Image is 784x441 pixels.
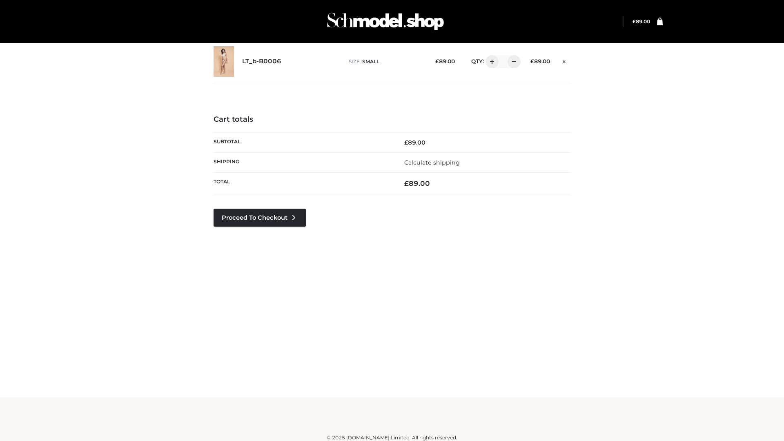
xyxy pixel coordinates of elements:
bdi: 89.00 [404,179,430,187]
span: £ [435,58,439,65]
h4: Cart totals [214,115,570,124]
bdi: 89.00 [530,58,550,65]
span: £ [404,139,408,146]
th: Subtotal [214,132,392,152]
th: Shipping [214,152,392,172]
span: £ [404,179,409,187]
span: SMALL [362,58,379,65]
bdi: 89.00 [435,58,455,65]
a: Remove this item [558,55,570,66]
bdi: 89.00 [633,18,650,24]
th: Total [214,173,392,194]
p: size : [349,58,423,65]
a: Calculate shipping [404,159,460,166]
img: Schmodel Admin 964 [324,5,447,38]
bdi: 89.00 [404,139,425,146]
div: QTY: [463,55,518,68]
a: £89.00 [633,18,650,24]
span: £ [633,18,636,24]
span: £ [530,58,534,65]
a: Proceed to Checkout [214,209,306,227]
a: LT_b-B0006 [242,58,281,65]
